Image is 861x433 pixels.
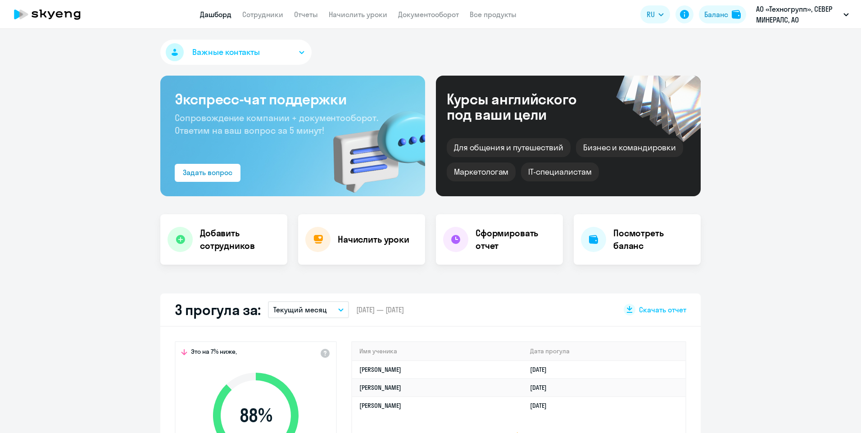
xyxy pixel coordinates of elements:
div: Для общения и путешествий [447,138,571,157]
h4: Посмотреть баланс [613,227,693,252]
button: Балансbalance [699,5,746,23]
span: Сопровождение компании + документооборот. Ответим на ваш вопрос за 5 минут! [175,112,378,136]
h2: 3 прогула за: [175,301,261,319]
p: Текущий месяц [273,304,327,315]
button: АО «Техногрупп», СЕВЕР МИНЕРАЛС, АО [752,4,853,25]
a: Все продукты [470,10,517,19]
h3: Экспресс-чат поддержки [175,90,411,108]
a: [DATE] [530,383,554,392]
span: Скачать отчет [639,305,686,315]
a: Сотрудники [242,10,283,19]
div: IT-специалистам [521,162,598,181]
h4: Сформировать отчет [476,227,556,252]
span: Это на 7% ниже, [191,347,237,358]
button: RU [640,5,670,23]
a: [PERSON_NAME] [359,383,401,392]
span: RU [647,9,655,20]
th: Дата прогула [523,342,685,361]
th: Имя ученика [352,342,523,361]
button: Текущий месяц [268,301,349,318]
a: Начислить уроки [329,10,387,19]
div: Маркетологам [447,162,516,181]
div: Задать вопрос [183,167,232,178]
div: Баланс [704,9,728,20]
a: [PERSON_NAME] [359,365,401,374]
h4: Начислить уроки [338,233,409,246]
h4: Добавить сотрудников [200,227,280,252]
span: Важные контакты [192,46,260,58]
a: [PERSON_NAME] [359,401,401,410]
a: Дашборд [200,10,231,19]
span: 88 % [204,405,308,426]
a: Документооборот [398,10,459,19]
p: АО «Техногрупп», СЕВЕР МИНЕРАЛС, АО [756,4,840,25]
img: balance [732,10,741,19]
a: Отчеты [294,10,318,19]
a: [DATE] [530,401,554,410]
img: bg-img [320,95,425,196]
span: [DATE] — [DATE] [356,305,404,315]
a: [DATE] [530,365,554,374]
button: Задать вопрос [175,164,240,182]
div: Бизнес и командировки [576,138,683,157]
button: Важные контакты [160,40,312,65]
div: Курсы английского под ваши цели [447,91,601,122]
